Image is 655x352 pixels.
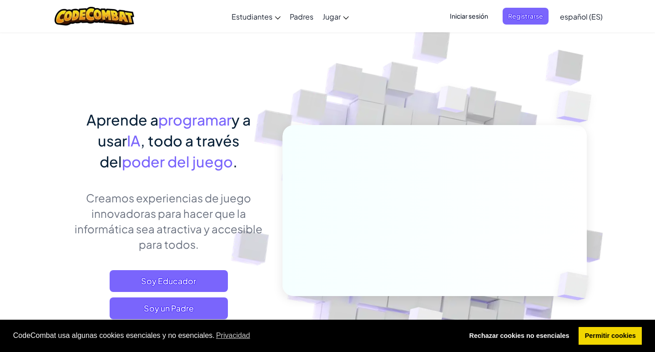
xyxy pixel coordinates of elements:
span: Estudiantes [232,12,272,21]
a: español (ES) [555,4,607,29]
p: Creamos experiencias de juego innovadoras para hacer que la informática sea atractiva y accesible... [68,190,269,252]
span: . [233,152,237,171]
span: poder del juego [122,152,233,171]
span: Aprende a [86,111,158,129]
a: Estudiantes [227,4,285,29]
span: , todo a través del [100,131,239,171]
a: Padres [285,4,318,29]
span: español (ES) [560,12,603,21]
span: IA [127,131,141,150]
button: Iniciar sesión [444,8,494,25]
span: CodeCombat usa algunas cookies esenciales y no esenciales. [13,329,456,342]
button: Registrarse [503,8,549,25]
a: learn more about cookies [215,329,252,342]
img: CodeCombat logo [55,7,134,25]
a: Jugar [318,4,353,29]
img: Overlap cubes [420,68,486,136]
img: Overlap cubes [538,68,617,145]
a: Soy un Padre [110,297,228,319]
span: Jugar [322,12,341,21]
a: Soy Educador [110,270,228,292]
a: allow cookies [579,327,642,345]
span: programar [158,111,232,129]
img: Overlap cubes [542,253,610,319]
a: deny cookies [463,327,575,345]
